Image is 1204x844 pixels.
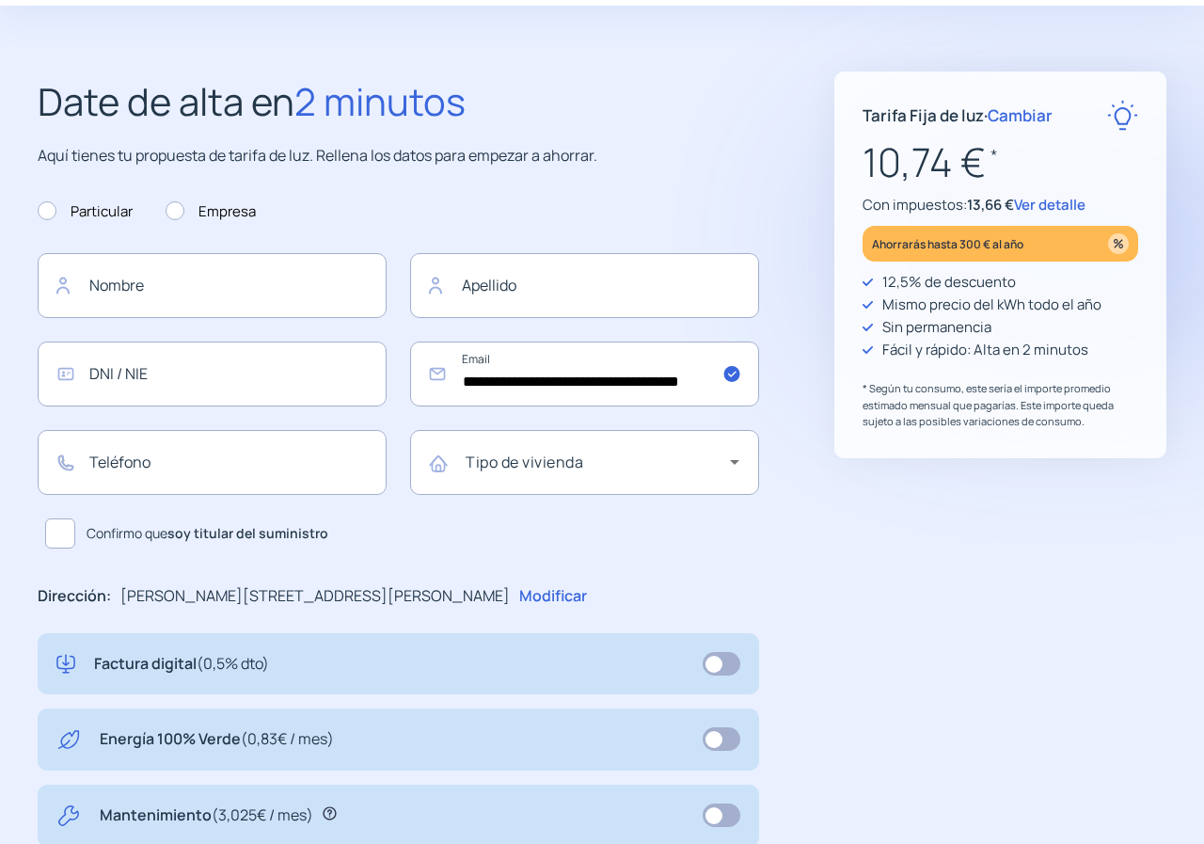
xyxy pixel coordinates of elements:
p: 12,5% de descuento [882,271,1016,294]
span: Cambiar [988,104,1053,126]
p: Factura digital [94,652,269,677]
b: soy titular del suministro [167,524,328,542]
p: Modificar [519,584,587,609]
p: Dirección: [38,584,111,609]
span: 2 minutos [294,75,466,127]
img: rate-E.svg [1107,100,1138,131]
p: Sin permanencia [882,316,991,339]
p: Ahorrarás hasta 300 € al año [872,233,1023,255]
span: (0,5% dto) [197,653,269,674]
span: Confirmo que [87,523,328,544]
p: Tarifa Fija de luz · [863,103,1053,128]
p: Mantenimiento [100,804,313,828]
img: digital-invoice.svg [56,652,75,677]
p: Energía 100% Verde [100,727,334,752]
span: 13,66 € [967,195,1014,215]
img: percentage_icon.svg [1108,233,1129,254]
p: 10,74 € [863,131,1138,194]
img: energy-green.svg [56,727,81,752]
p: * Según tu consumo, este sería el importe promedio estimado mensual que pagarías. Este importe qu... [863,380,1138,430]
p: Con impuestos: [863,194,1138,216]
mat-label: Tipo de vivienda [466,452,583,472]
p: Aquí tienes tu propuesta de tarifa de luz. Rellena los datos para empezar a ahorrar. [38,144,759,168]
span: (0,83€ / mes) [241,728,334,749]
span: Ver detalle [1014,195,1085,215]
h2: Date de alta en [38,72,759,132]
span: (3,025€ / mes) [212,804,313,825]
label: Particular [38,200,133,223]
p: Fácil y rápido: Alta en 2 minutos [882,339,1088,361]
p: [PERSON_NAME][STREET_ADDRESS][PERSON_NAME] [120,584,510,609]
img: tool.svg [56,804,81,828]
label: Empresa [166,200,256,223]
p: Mismo precio del kWh todo el año [882,294,1101,316]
